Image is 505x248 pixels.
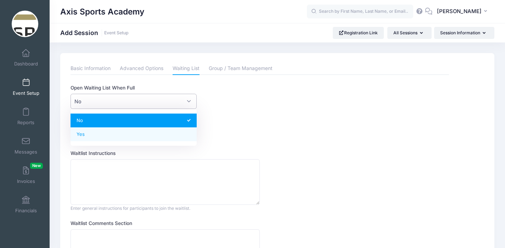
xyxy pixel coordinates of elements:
span: No [71,94,197,109]
a: Financials [9,192,43,217]
button: [PERSON_NAME] [432,4,494,20]
a: Messages [9,133,43,158]
a: Registration Link [333,27,384,39]
button: All Sessions [387,27,432,39]
span: Enter general instructions for participants to join the waitlist. [71,206,190,211]
span: Reports [17,120,34,126]
h1: Axis Sports Academy [60,4,144,20]
span: Invoices [17,178,35,184]
h1: Add Session [60,29,129,36]
button: Session Information [434,27,494,39]
a: Advanced Options [120,62,163,75]
input: Search by First Name, Last Name, or Email... [307,5,413,19]
a: Event Setup [104,30,129,36]
img: Axis Sports Academy [12,11,38,37]
span: [PERSON_NAME] [437,7,482,15]
li: No [71,114,197,127]
a: Basic Information [71,62,111,75]
span: Financials [15,208,37,214]
label: Waitlist Comments Section [71,220,260,227]
span: No [74,98,82,105]
a: Group / Team Management [209,62,273,75]
li: Yes [71,127,197,141]
span: Event Setup [13,90,39,96]
span: Dashboard [14,61,38,67]
a: Waiting List [173,62,200,75]
span: New [30,163,43,169]
span: Messages [15,149,37,155]
a: Reports [9,104,43,129]
a: InvoicesNew [9,163,43,188]
label: Waitlist Instructions [71,150,260,157]
label: Open Waiting List When Full [71,84,260,91]
a: Event Setup [9,75,43,99]
a: Dashboard [9,45,43,70]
